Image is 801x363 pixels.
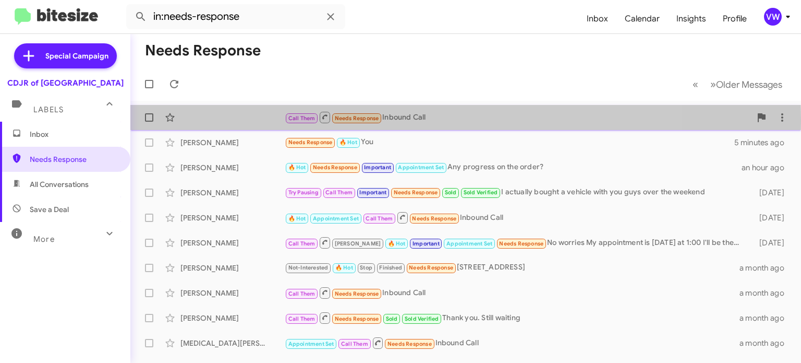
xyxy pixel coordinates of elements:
div: [PERSON_NAME] [180,288,285,298]
span: Needs Response [30,154,118,165]
div: [MEDICAL_DATA][PERSON_NAME] [180,338,285,348]
span: Needs Response [412,215,456,222]
span: 🔥 Hot [388,240,406,247]
div: [PERSON_NAME] [180,263,285,273]
div: CDJR of [GEOGRAPHIC_DATA] [7,78,124,88]
span: 🔥 Hot [288,164,306,171]
span: Appointment Set [398,164,444,171]
span: Call Them [341,341,368,347]
span: Appointment Set [288,341,334,347]
div: Any progress on the order? [285,161,742,173]
span: Appointment Set [313,215,359,222]
span: [PERSON_NAME] [335,240,381,247]
span: All Conversations [30,179,89,190]
span: Call Them [288,315,315,322]
span: Call Them [325,189,353,196]
span: Needs Response [387,341,432,347]
a: Special Campaign [14,43,117,68]
span: Call Them [366,215,393,222]
span: 🔥 Hot [335,264,353,271]
div: [PERSON_NAME] [180,188,285,198]
span: Needs Response [288,139,333,146]
span: Sold [445,189,457,196]
span: Finished [379,264,402,271]
span: Needs Response [335,115,379,122]
div: Inbound Call [285,286,739,299]
span: Not-Interested [288,264,329,271]
span: Sold [386,315,398,322]
div: [PERSON_NAME] [180,213,285,223]
span: Needs Response [409,264,453,271]
h1: Needs Response [145,42,261,59]
span: Important [412,240,440,247]
div: You [285,136,734,148]
span: Call Them [288,290,315,297]
span: « [693,78,698,91]
span: Sold Verified [464,189,498,196]
button: Previous [686,74,705,95]
div: [DATE] [746,213,793,223]
button: vw [755,8,790,26]
div: [PERSON_NAME] [180,162,285,173]
span: » [710,78,716,91]
div: [STREET_ADDRESS] [285,262,739,274]
div: [DATE] [746,188,793,198]
span: Call Them [288,115,315,122]
span: More [33,235,55,244]
span: Appointment Set [446,240,492,247]
div: [PERSON_NAME] [180,238,285,248]
div: Thank you. Still waiting [285,311,739,324]
a: Inbox [578,4,616,34]
div: No worries My appointment is [DATE] at 1:00 I'll be there to see [PERSON_NAME] saleswoman [285,236,746,249]
div: Inbound Call [285,111,751,124]
div: vw [764,8,782,26]
span: Try Pausing [288,189,319,196]
div: [DATE] [746,238,793,248]
div: 5 minutes ago [734,137,793,148]
span: Labels [33,105,64,114]
div: a month ago [739,338,793,348]
span: Important [359,189,386,196]
span: 🔥 Hot [288,215,306,222]
a: Calendar [616,4,668,34]
a: Profile [714,4,755,34]
div: [PERSON_NAME] [180,313,285,323]
span: Needs Response [313,164,357,171]
span: Stop [360,264,372,271]
a: Insights [668,4,714,34]
span: Needs Response [335,315,379,322]
button: Next [704,74,788,95]
span: 🔥 Hot [339,139,357,146]
div: a month ago [739,313,793,323]
div: Inbound Call [285,336,739,349]
span: Special Campaign [45,51,108,61]
span: Older Messages [716,79,782,90]
div: a month ago [739,263,793,273]
div: an hour ago [742,162,793,173]
span: Sold Verified [405,315,439,322]
div: I actually bought a vehicle with you guys over the weekend [285,186,746,198]
div: [PERSON_NAME] [180,137,285,148]
span: Needs Response [499,240,543,247]
div: a month ago [739,288,793,298]
input: Search [126,4,345,29]
span: Needs Response [335,290,379,297]
nav: Page navigation example [687,74,788,95]
span: Important [364,164,391,171]
span: Save a Deal [30,204,69,215]
span: Inbox [30,129,118,139]
span: Needs Response [394,189,438,196]
div: Inbound Call [285,211,746,224]
span: Call Them [288,240,315,247]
